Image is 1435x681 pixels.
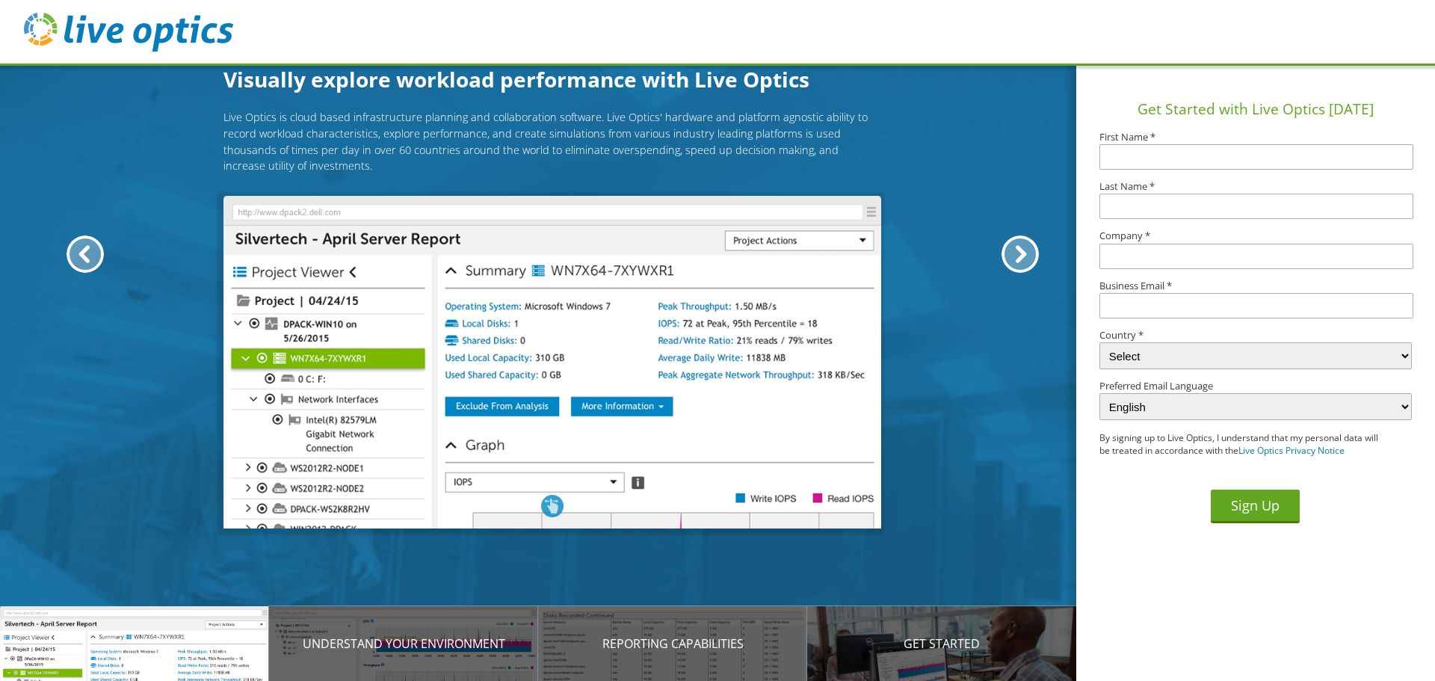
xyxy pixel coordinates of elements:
[1099,432,1380,457] p: By signing up to Live Optics, I understand that my personal data will be treated in accordance wi...
[269,635,538,653] p: Understand your environment
[538,635,807,653] p: Reporting Capabilities
[223,196,881,529] img: Introducing Live Optics
[807,635,1076,653] p: Get Started
[1099,381,1412,391] label: Preferred Email Language
[1099,182,1412,191] label: Last Name *
[1099,132,1412,142] label: First Name *
[1099,281,1412,291] label: Business Email *
[223,109,881,173] p: Live Optics is cloud based infrastructure planning and collaboration software. Live Optics' hardw...
[223,64,881,95] h1: Visually explore workload performance with Live Optics
[1082,99,1429,120] h1: Get Started with Live Optics [DATE]
[1099,231,1412,241] label: Company *
[24,13,233,52] img: live_optics_svg.svg
[1099,330,1412,340] label: Country *
[1211,490,1300,523] button: Sign Up
[1238,444,1345,457] a: Live Optics Privacy Notice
